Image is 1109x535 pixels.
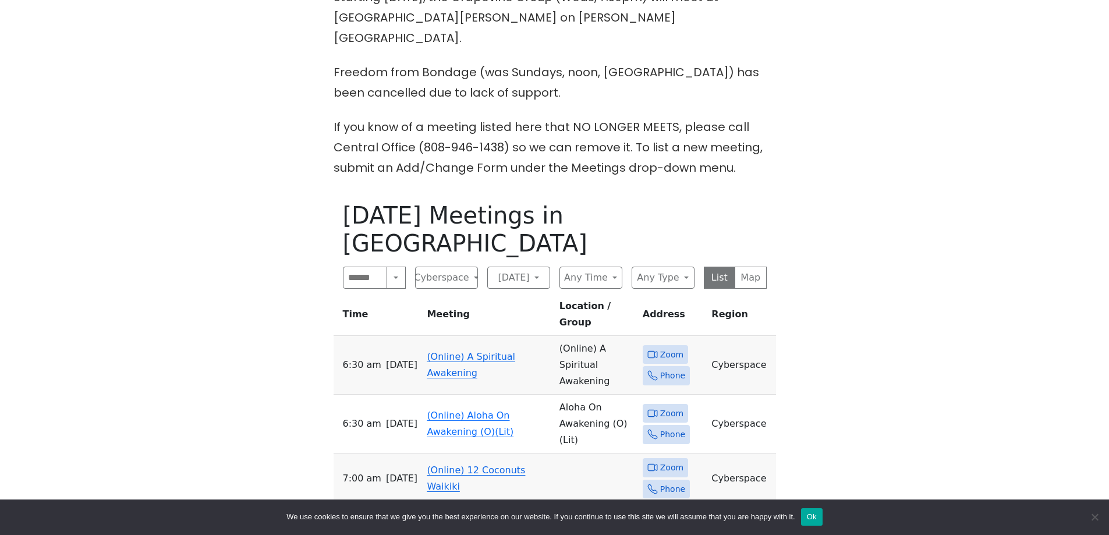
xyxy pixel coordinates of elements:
span: Zoom [660,348,683,362]
span: Phone [660,482,685,497]
span: [DATE] [386,470,417,487]
td: Cyberspace [707,453,775,504]
span: Phone [660,427,685,442]
span: Phone [660,369,685,383]
span: 7:00 AM [343,470,381,487]
button: Search [387,267,405,289]
p: Freedom from Bondage (was Sundays, noon, [GEOGRAPHIC_DATA]) has been cancelled due to lack of sup... [334,62,776,103]
td: Cyberspace [707,336,775,395]
button: [DATE] [487,267,550,289]
td: Cyberspace [707,395,775,453]
a: (Online) Aloha On Awakening (O)(Lit) [427,410,513,437]
th: Region [707,298,775,336]
button: Map [735,267,767,289]
span: Zoom [660,406,683,421]
th: Location / Group [555,298,638,336]
h1: [DATE] Meetings in [GEOGRAPHIC_DATA] [343,201,767,257]
span: 6:30 AM [343,416,381,432]
a: (Online) 12 Coconuts Waikiki [427,465,525,492]
th: Time [334,298,423,336]
span: We use cookies to ensure that we give you the best experience on our website. If you continue to ... [286,511,795,523]
a: (Online) A Spiritual Awakening [427,351,515,378]
button: List [704,267,736,289]
td: (Online) A Spiritual Awakening [555,336,638,395]
span: [DATE] [386,416,417,432]
span: [DATE] [386,357,417,373]
button: Ok [801,508,823,526]
span: No [1089,511,1100,523]
button: Any Time [559,267,622,289]
span: Zoom [660,460,683,475]
th: Meeting [422,298,554,336]
button: Any Type [632,267,695,289]
p: If you know of a meeting listed here that NO LONGER MEETS, please call Central Office (808-946-14... [334,117,776,178]
td: Aloha On Awakening (O) (Lit) [555,395,638,453]
span: 6:30 AM [343,357,381,373]
button: Cyberspace [415,267,478,289]
th: Address [638,298,707,336]
input: Search [343,267,388,289]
